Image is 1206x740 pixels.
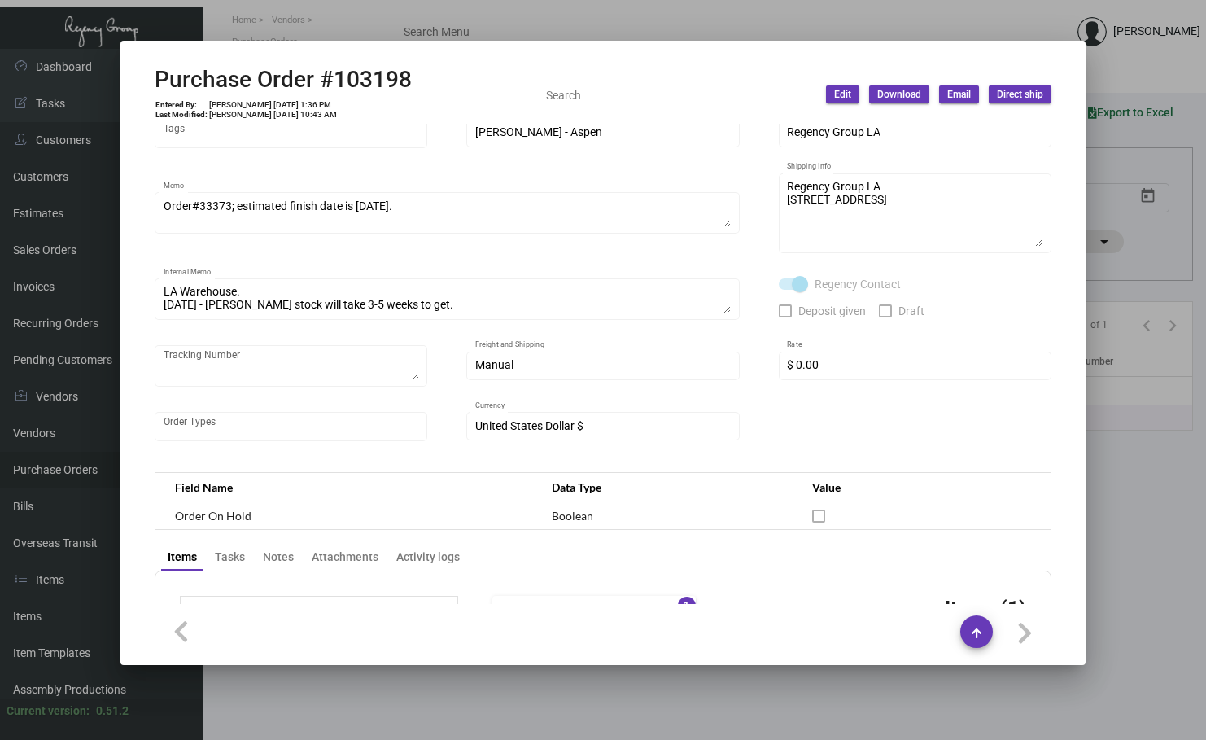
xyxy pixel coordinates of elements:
[155,473,535,501] th: Field Name
[552,509,593,523] span: Boolean
[798,301,866,321] span: Deposit given
[815,274,901,294] span: Regency Contact
[947,88,971,102] span: Email
[175,509,251,523] span: Order On Hold
[208,110,338,120] td: [PERSON_NAME] [DATE] 10:43 AM
[945,596,1026,620] h3: Items (1)
[263,549,294,566] div: Notes
[396,549,460,566] div: Activity logs
[96,703,129,720] div: 0.51.2
[208,100,338,110] td: [PERSON_NAME] [DATE] 1:36 PM
[215,549,245,566] div: Tasks
[989,85,1051,103] button: Direct ship
[168,549,197,566] div: Items
[475,358,513,371] span: Manual
[155,66,412,94] h2: Purchase Order #103198
[877,88,921,102] span: Download
[155,100,208,110] td: Entered By:
[796,473,1051,501] th: Value
[939,85,979,103] button: Email
[834,88,851,102] span: Edit
[997,88,1043,102] span: Direct ship
[312,549,378,566] div: Attachments
[869,85,929,103] button: Download
[155,110,208,120] td: Last Modified:
[898,301,924,321] span: Draft
[826,85,859,103] button: Edit
[535,473,796,501] th: Data Type
[7,703,90,720] div: Current version:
